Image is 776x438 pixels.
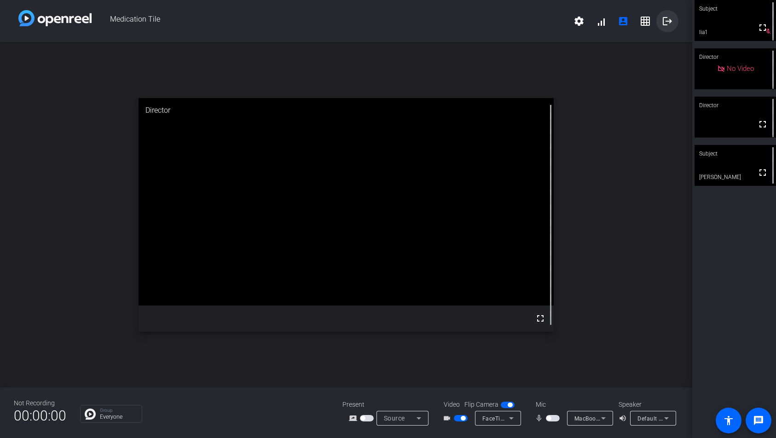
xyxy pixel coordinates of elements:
[14,398,66,408] div: Not Recording
[443,413,454,424] mat-icon: videocam_outline
[619,400,674,409] div: Speaker
[618,16,629,27] mat-icon: account_box
[757,119,768,130] mat-icon: fullscreen
[695,48,776,66] div: Director
[535,413,546,424] mat-icon: mic_none
[100,414,137,420] p: Everyone
[695,145,776,162] div: Subject
[695,97,776,114] div: Director
[637,415,747,422] span: Default - MacBook Air Speakers (Built-in)
[349,413,360,424] mat-icon: screen_share_outline
[723,415,734,426] mat-icon: accessibility
[139,98,554,123] div: Director
[727,64,754,73] span: No Video
[753,415,764,426] mat-icon: message
[92,10,568,32] span: Medication Tile
[662,16,673,27] mat-icon: logout
[619,413,630,424] mat-icon: volume_up
[482,415,577,422] span: FaceTime HD Camera (C4E1:9BFB)
[18,10,92,26] img: white-gradient.svg
[757,167,768,178] mat-icon: fullscreen
[100,408,137,413] p: Group
[444,400,460,409] span: Video
[342,400,434,409] div: Present
[384,415,405,422] span: Source
[573,16,585,27] mat-icon: settings
[464,400,498,409] span: Flip Camera
[574,415,666,422] span: MacBook Air Microphone (Built-in)
[590,10,612,32] button: signal_cellular_alt
[14,404,66,427] span: 00:00:00
[85,409,96,420] img: Chat Icon
[640,16,651,27] mat-icon: grid_on
[527,400,619,409] div: Mic
[535,313,546,324] mat-icon: fullscreen
[757,22,768,33] mat-icon: fullscreen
